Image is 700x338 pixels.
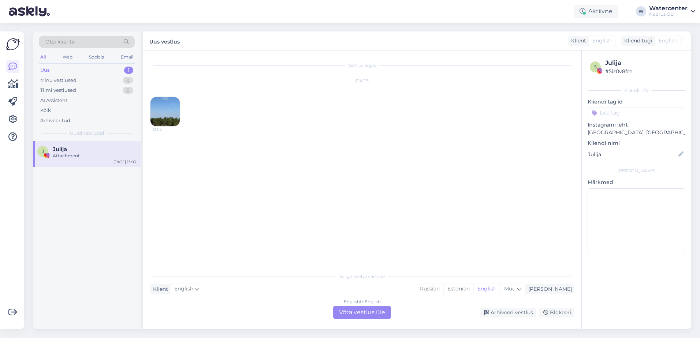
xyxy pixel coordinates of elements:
[344,298,381,305] div: English to English
[123,77,133,84] div: 0
[124,67,133,74] div: 1
[61,52,74,62] div: Web
[40,77,77,84] div: Minu vestlused
[480,308,536,318] div: Arhiveeri vestlus
[504,285,515,292] span: Muu
[588,107,685,118] input: Lisa tag
[649,5,696,17] a: WatercenterNoorus OÜ
[40,107,51,114] div: Kõik
[416,283,443,294] div: Russian
[621,37,652,45] div: Klienditugi
[39,52,47,62] div: All
[574,5,618,18] div: Aktiivne
[40,97,67,104] div: AI Assistent
[119,52,135,62] div: Email
[605,59,683,67] div: Julija
[150,273,574,280] div: Valige keel ja vastake
[150,97,180,126] img: attachment
[659,37,678,45] span: English
[174,285,193,293] span: English
[53,153,136,159] div: Attachment
[588,98,685,106] p: Kliendi tag'id
[605,67,683,75] div: # 5iz0v8fm
[594,64,597,70] span: 5
[42,149,44,154] span: J
[636,6,646,16] div: W
[150,78,574,84] div: [DATE]
[53,146,67,153] span: Julija
[40,67,50,74] div: Uus
[113,159,136,165] div: [DATE] 13:03
[649,5,688,11] div: Watercenter
[588,179,685,186] p: Märkmed
[149,36,180,46] label: Uus vestlus
[588,150,677,158] input: Lisa nimi
[153,127,180,132] span: 13:03
[649,11,688,17] div: Noorus OÜ
[87,52,105,62] div: Socials
[150,62,574,69] div: Vestlus algas
[588,121,685,129] p: Instagrami leht
[473,283,500,294] div: English
[45,38,75,46] span: Otsi kliente
[588,139,685,147] p: Kliendi nimi
[568,37,586,45] div: Klient
[525,285,572,293] div: [PERSON_NAME]
[333,306,391,319] div: Võta vestlus üle
[588,87,685,94] div: Kliendi info
[40,87,76,94] div: Tiimi vestlused
[539,308,574,318] div: Blokeeri
[150,285,168,293] div: Klient
[588,129,685,136] p: [GEOGRAPHIC_DATA], [GEOGRAPHIC_DATA]
[6,37,20,51] img: Askly Logo
[40,117,70,124] div: Arhiveeritud
[443,283,473,294] div: Estonian
[123,87,133,94] div: 0
[70,130,104,136] span: Uued vestlused
[588,168,685,174] div: [PERSON_NAME]
[592,37,611,45] span: English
